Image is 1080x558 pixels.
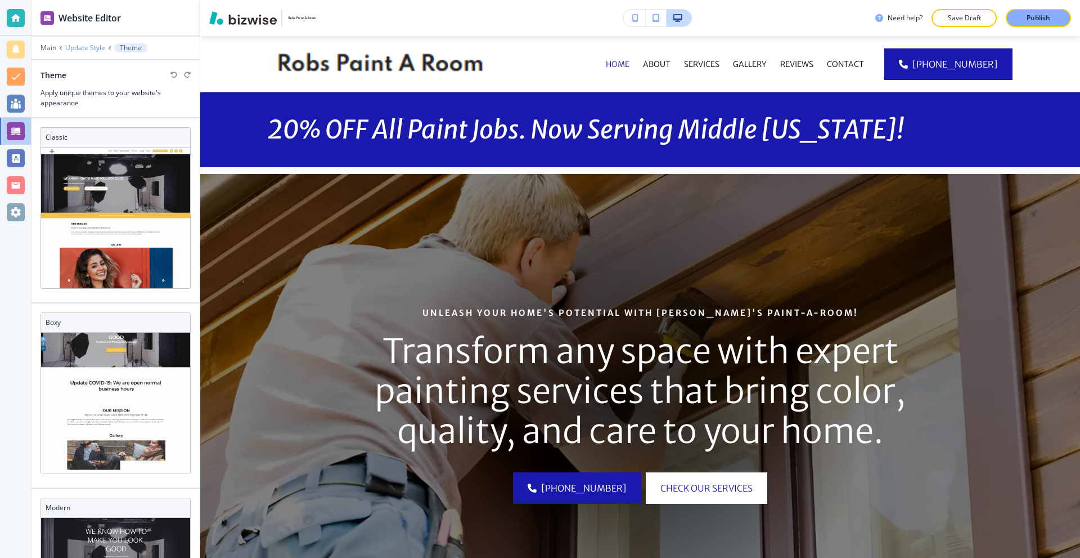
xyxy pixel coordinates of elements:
h3: Need help? [888,13,922,23]
p: REVIEWS [780,59,813,70]
button: Main [40,44,56,52]
a: [PHONE_NUMBER] [513,472,641,504]
p: 20% OFF All Paint Jobs. Now Serving Middle [US_STATE]! [268,115,1012,145]
a: [PHONE_NUMBER] [884,48,1012,80]
button: Update Style [65,44,105,52]
p: Save Draft [946,13,982,23]
p: GALLERY [733,59,767,70]
p: SERVICES [684,59,719,70]
h2: Website Editor [58,11,121,25]
p: Unleash Your Home's Potential with [PERSON_NAME]'s Paint-a-Room! [332,306,948,320]
div: BoxyBoxy [40,313,191,474]
button: check our services [646,472,767,504]
p: HOME [606,59,629,70]
p: Transform any space with expert painting services that bring color, quality, and care to your home. [332,331,948,451]
h2: Theme [40,69,66,81]
h3: Modern [46,503,186,513]
img: Your Logo [287,15,317,20]
button: Save Draft [931,9,997,27]
img: editor icon [40,11,54,25]
button: Theme [114,43,147,52]
p: CONTACT [827,59,864,70]
span: check our services [660,481,753,495]
span: [PHONE_NUMBER] [541,481,627,495]
h3: Classic [46,132,186,142]
p: ABOUT [643,59,670,70]
div: ClassicClassic [40,127,191,289]
img: Bizwise Logo [209,11,277,25]
p: Publish [1027,13,1050,23]
h3: Boxy [46,318,186,328]
span: [PHONE_NUMBER] [912,57,998,71]
button: Publish [1006,9,1071,27]
h3: Apply unique themes to your website's appearance [40,88,191,108]
img: Rob's Paint a Room [268,40,493,87]
p: Theme [120,44,142,52]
